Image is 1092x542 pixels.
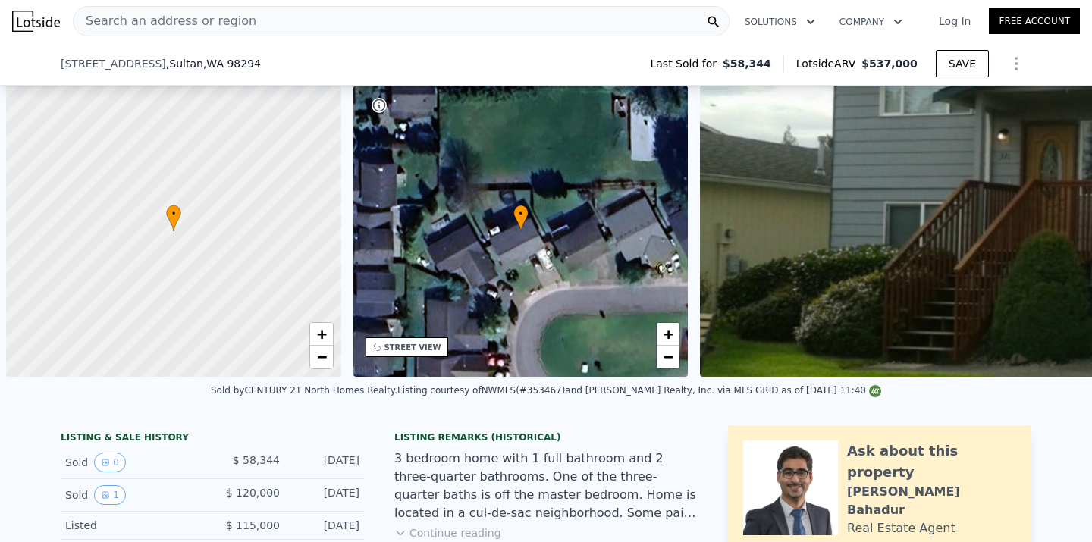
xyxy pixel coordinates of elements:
[827,8,915,36] button: Company
[292,485,359,505] div: [DATE]
[650,56,723,71] span: Last Sold for
[723,56,771,71] span: $58,344
[847,440,1016,483] div: Ask about this property
[733,8,827,36] button: Solutions
[397,385,881,396] div: Listing courtesy of NWMLS (#353467) and [PERSON_NAME] Realty, Inc. via MLS GRID as of [DATE] 11:40
[292,453,359,472] div: [DATE]
[233,454,280,466] span: $ 58,344
[513,205,529,231] div: •
[94,453,126,472] button: View historical data
[664,347,673,366] span: −
[292,518,359,533] div: [DATE]
[936,50,989,77] button: SAVE
[12,11,60,32] img: Lotside
[664,324,673,343] span: +
[166,205,181,231] div: •
[869,385,881,397] img: NWMLS Logo
[847,519,955,537] div: Real Estate Agent
[657,323,679,346] a: Zoom in
[394,431,698,443] div: Listing Remarks (Historical)
[796,56,861,71] span: Lotside ARV
[65,518,200,533] div: Listed
[657,346,679,368] a: Zoom out
[316,324,326,343] span: +
[166,207,181,221] span: •
[1001,49,1031,79] button: Show Options
[394,525,501,540] button: Continue reading
[226,487,280,499] span: $ 120,000
[847,483,1016,519] div: [PERSON_NAME] Bahadur
[166,56,261,71] span: , Sultan
[65,453,200,472] div: Sold
[61,431,364,446] div: LISTING & SALE HISTORY
[861,58,918,70] span: $537,000
[921,14,989,29] a: Log In
[226,519,280,531] span: $ 115,000
[61,56,166,71] span: [STREET_ADDRESS]
[65,485,200,505] div: Sold
[394,450,698,522] div: 3 bedroom home with 1 full bathroom and 2 three-quarter bathrooms. One of the three-quarter baths...
[310,323,333,346] a: Zoom in
[989,8,1080,34] a: Free Account
[310,346,333,368] a: Zoom out
[316,347,326,366] span: −
[211,385,397,396] div: Sold by CENTURY 21 North Homes Realty .
[203,58,261,70] span: , WA 98294
[384,342,441,353] div: STREET VIEW
[94,485,126,505] button: View historical data
[74,12,256,30] span: Search an address or region
[513,207,529,221] span: •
